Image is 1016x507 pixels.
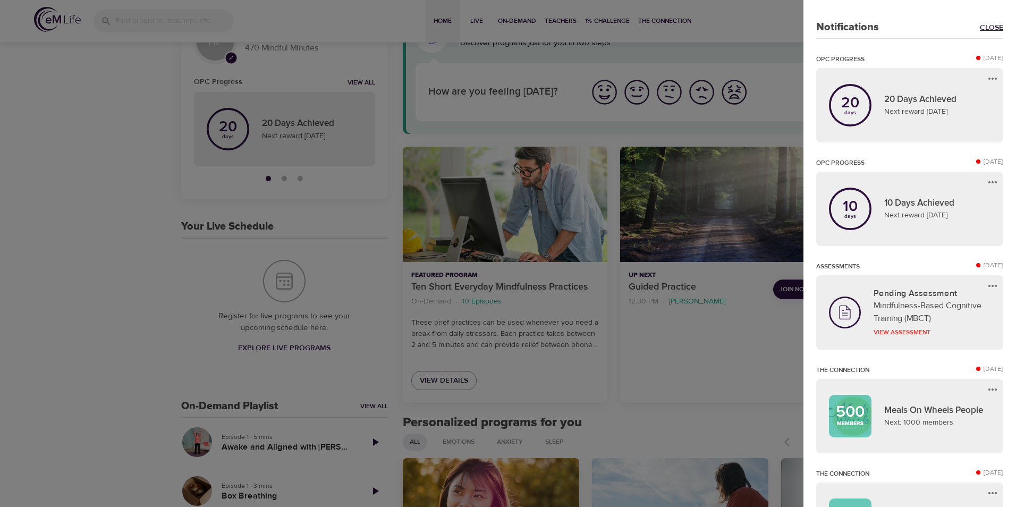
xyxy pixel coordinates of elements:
[984,260,1003,270] p: [DATE]
[984,468,1003,477] p: [DATE]
[884,417,990,428] p: Next: 1000 members
[985,382,1001,398] button: more
[985,174,1001,190] button: more
[884,93,990,107] p: 20 Days Achieved
[837,420,863,428] p: Members
[841,111,859,115] p: days
[816,261,860,271] p: Assessments
[836,404,865,420] p: 500
[984,364,1003,374] p: [DATE]
[874,299,990,325] p: Mindfulness-Based Cognitive Training (MBCT)
[841,96,859,111] p: 20
[884,106,990,117] p: Next reward [DATE]
[843,199,858,214] p: 10
[884,197,990,210] p: 10 Days Achieved
[884,210,990,221] p: Next reward [DATE]
[816,54,865,64] p: OPC Progress
[816,469,869,478] p: The Connection
[816,21,879,33] h3: Notifications
[843,214,858,218] p: days
[816,365,869,375] p: The Connection
[984,53,1003,63] p: [DATE]
[985,485,1001,501] button: more
[985,278,1001,294] button: more
[984,157,1003,166] p: [DATE]
[980,22,1003,33] a: Close
[874,327,990,337] p: View Assessment
[985,71,1001,87] button: more
[874,288,990,299] h5: Pending Assessment
[816,158,865,167] p: OPC Progress
[884,404,990,418] p: Meals On Wheels People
